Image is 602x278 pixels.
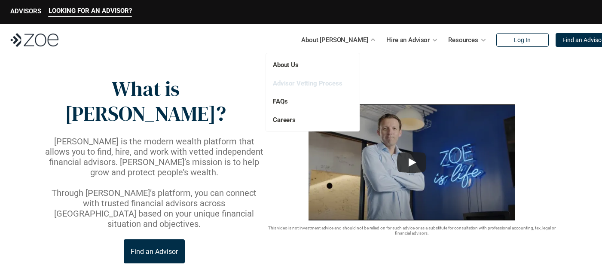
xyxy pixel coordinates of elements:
[124,239,185,263] a: Find an Advisor
[43,188,265,229] p: Through [PERSON_NAME]’s platform, you can connect with trusted financial advisors across [GEOGRAP...
[386,34,430,46] p: Hire an Advisor
[448,34,478,46] p: Resources
[43,76,248,126] p: What is [PERSON_NAME]?
[496,33,549,47] a: Log In
[265,226,559,236] p: This video is not investment advice and should not be relied on for such advice or as a substitut...
[273,116,296,124] a: Careers
[273,98,287,105] a: FAQs
[273,79,342,87] a: Advisor Vetting Process
[10,7,41,15] p: ADVISORS
[301,34,368,46] p: About [PERSON_NAME]
[514,37,531,44] p: Log In
[309,104,515,220] img: sddefault.webp
[131,247,178,256] p: Find an Advisor
[397,152,426,173] button: Play
[273,61,299,69] a: About Us
[49,7,132,15] p: LOOKING FOR AN ADVISOR?
[43,136,265,177] p: [PERSON_NAME] is the modern wealth platform that allows you to find, hire, and work with vetted i...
